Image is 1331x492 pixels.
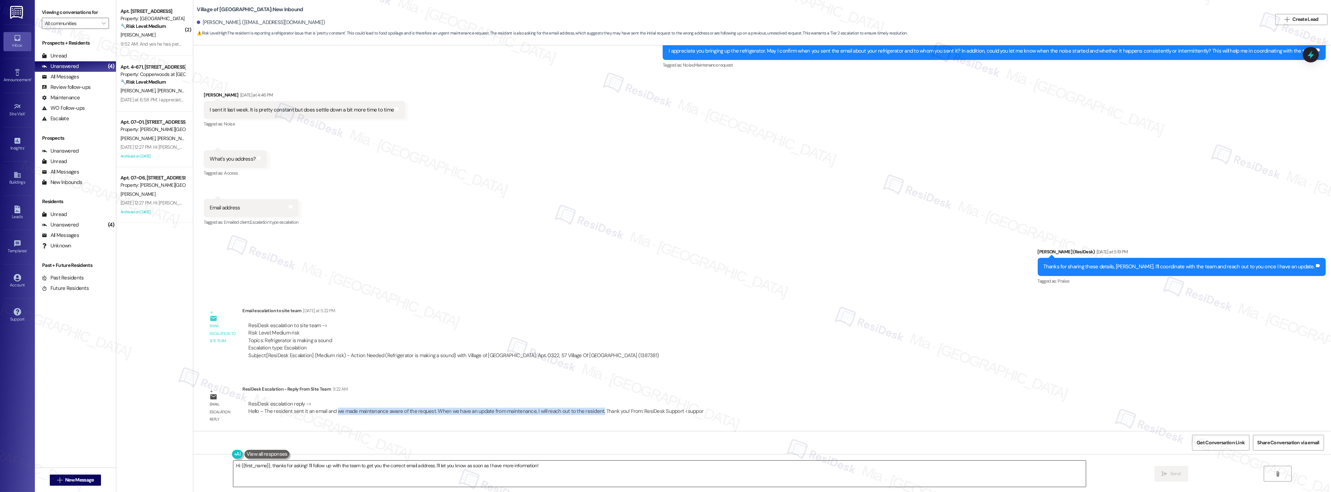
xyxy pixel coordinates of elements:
span: [PERSON_NAME] [120,135,157,141]
div: Unanswered [42,221,79,229]
div: (4) [106,61,116,72]
a: Buildings [3,169,31,188]
div: Review follow-ups [42,84,91,91]
span: [PERSON_NAME] [157,87,192,94]
div: Apt. 4~671, [STREET_ADDRESS] [120,63,185,71]
span: [PERSON_NAME] [120,32,155,38]
div: Tagged as: [663,60,1326,70]
div: Email escalation reply [210,401,237,423]
div: I sent it last week. It is pretty constant but does settle down a bit more time to time [210,106,394,114]
div: Property: [PERSON_NAME][GEOGRAPHIC_DATA] Townhomes [120,182,185,189]
div: All Messages [42,168,79,176]
div: Tagged as: [204,168,267,178]
div: [DATE] at 6:58 PM: I appreciate it! [120,97,188,103]
strong: ⚠️ Risk Level: High [197,30,227,36]
span: Share Conversation via email [1258,439,1320,446]
div: Future Residents [42,285,89,292]
span: New Message [65,476,94,484]
a: Leads [3,203,31,222]
div: (4) [106,220,116,230]
strong: 🔧 Risk Level: Medium [120,23,166,29]
span: Praise [1058,278,1069,284]
div: ResiDesk Escalation - Reply From Site Team [242,385,709,395]
div: Tagged as: [204,119,405,129]
span: Create Lead [1293,16,1318,23]
div: 9:22 AM [331,385,348,393]
div: WO Follow-ups [42,105,85,112]
div: Tagged as: [204,217,298,227]
div: Unread [42,211,67,218]
span: Noise [224,121,235,127]
div: [DATE] at 4:46 PM [239,91,273,99]
div: What's you address? [210,155,256,163]
i:  [102,21,106,26]
div: Tagged as: [1038,276,1326,286]
div: All Messages [42,232,79,239]
div: [DATE] 12:27 PM: Hi [PERSON_NAME] and [PERSON_NAME], how are you? This is a friendly reminder tha... [120,144,454,150]
div: Apt. [STREET_ADDRESS] [120,8,185,15]
div: Maintenance [42,94,80,101]
a: Inbox [3,32,31,51]
label: Viewing conversations for [42,7,109,18]
div: Prospects + Residents [35,39,116,47]
div: Email escalation to site team [242,307,665,317]
textarea: Hi {{first_name}}, thanks for asking! I'll follow up with the team to get you the correct email a... [233,461,1086,487]
span: Get Conversation Link [1197,439,1245,446]
span: [PERSON_NAME] [157,135,192,141]
button: New Message [50,475,101,486]
div: Past Residents [42,274,84,282]
span: [PERSON_NAME] [120,191,155,197]
button: Get Conversation Link [1192,435,1249,451]
div: Unanswered [42,63,79,70]
div: ResiDesk escalation reply -> Hello – The resident sent it an email and we made maintenance aware ... [248,400,703,415]
div: [PERSON_NAME] (ResiDesk) [1038,248,1326,258]
div: All Messages [42,73,79,80]
img: ResiDesk Logo [10,6,24,19]
span: • [25,110,26,115]
div: I appreciate you bringing up the refrigerator. May I confirm when you sent the email about your r... [669,47,1315,55]
div: Unread [42,158,67,165]
div: Unread [42,52,67,60]
div: Email address [210,204,240,212]
div: Property: [PERSON_NAME][GEOGRAPHIC_DATA] Townhomes [120,126,185,133]
i:  [57,477,62,483]
div: Past + Future Residents [35,262,116,269]
div: Archived on [DATE] [120,208,186,216]
div: [DATE] at 5:22 PM [301,307,335,314]
span: • [31,76,32,81]
button: Send [1154,466,1188,482]
span: Send [1170,470,1181,477]
div: Residents [35,198,116,205]
div: Archived on [DATE] [120,152,186,161]
a: Account [3,272,31,291]
div: Unanswered [42,147,79,155]
div: Subject: [ResiDesk Escalation] (Medium risk) - Action Needed (Refrigerator is making a sound) wit... [248,352,659,359]
div: Email escalation to site team [210,322,237,345]
div: [DATE] at 5:19 PM [1095,248,1128,255]
span: Access [224,170,238,176]
span: [PERSON_NAME] [120,87,157,94]
i:  [1275,471,1280,477]
div: ResiDesk escalation to site team -> Risk Level: Medium risk Topics: Refrigerator is making a soun... [248,322,659,352]
span: Escalation type escalation [250,219,298,225]
div: Unknown [42,242,71,249]
div: 9:52 AM: And yes he has permission to enter! [120,41,212,47]
div: New Inbounds [42,179,82,186]
span: : The resident is reporting a refrigerator issue that is 'pretty constant'. This could lead to fo... [197,30,907,37]
div: Apt. 07~01, [STREET_ADDRESS][PERSON_NAME] [120,118,185,126]
a: Support [3,306,31,325]
span: Noise , [683,62,694,68]
strong: 🔧 Risk Level: Medium [120,79,166,85]
span: Maintenance request [694,62,733,68]
div: [DATE] 12:27 PM: Hi [PERSON_NAME], how are you? This is a friendly reminder that your rent is due... [120,200,409,206]
button: Share Conversation via email [1253,435,1324,451]
input: All communities [45,18,98,29]
i:  [1284,17,1290,22]
div: [PERSON_NAME] [204,91,405,101]
a: Templates • [3,238,31,256]
b: Village of [GEOGRAPHIC_DATA]: New Inbound [197,6,303,13]
span: Emailed client , [224,219,250,225]
div: [PERSON_NAME]. ([EMAIL_ADDRESS][DOMAIN_NAME]) [197,19,325,26]
div: Escalate [42,115,69,122]
div: Prospects [35,134,116,142]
